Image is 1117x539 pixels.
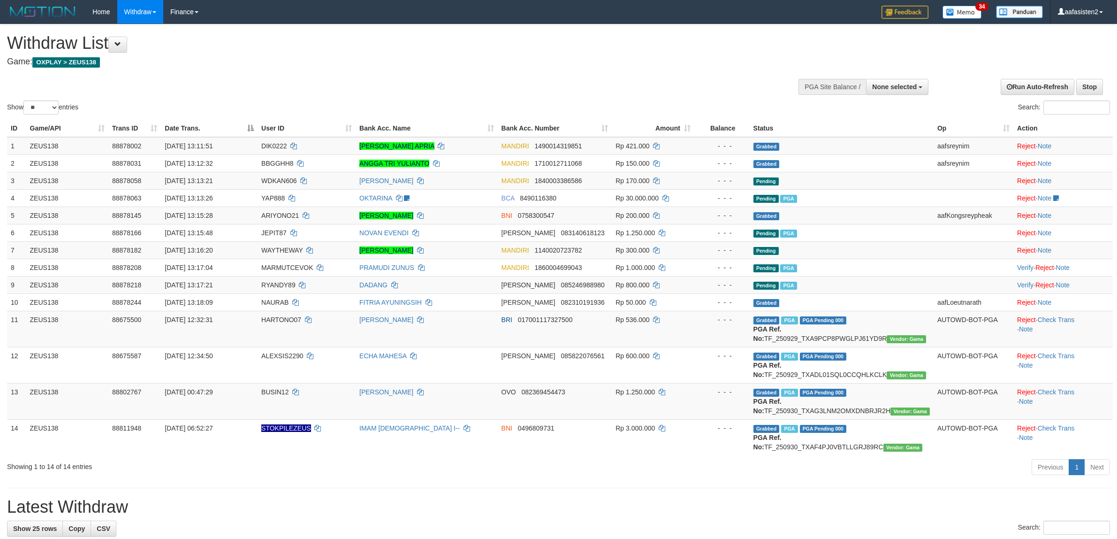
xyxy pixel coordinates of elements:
a: FITRIA AYUNINGSIH [359,299,422,306]
span: Rp 200.000 [615,212,649,219]
span: Copy 0758300547 to clipboard [518,212,555,219]
td: 10 [7,293,26,311]
span: Vendor URL: https://trx31.1velocity.biz [890,408,930,416]
a: [PERSON_NAME] APRIA [359,142,434,150]
span: Copy 083140618123 to clipboard [561,229,604,237]
div: - - - [698,159,746,168]
span: Pending [753,247,779,255]
td: ZEUS138 [26,154,108,172]
span: Marked by aafsolysreylen [780,230,797,238]
span: Pending [753,195,779,203]
span: PGA Pending [800,425,847,433]
span: WAYTHEWAY [261,246,303,254]
span: Rp 800.000 [615,281,649,289]
td: ZEUS138 [26,137,108,155]
span: ALEXSIS2290 [261,352,304,360]
a: Run Auto-Refresh [1001,79,1074,95]
span: PGA Pending [800,353,847,361]
a: Note [1019,398,1033,405]
td: 11 [7,311,26,347]
td: ZEUS138 [26,311,108,347]
h1: Latest Withdraw [7,498,1110,516]
span: Copy 085246988980 to clipboard [561,281,604,289]
span: BBGGHH8 [261,160,293,167]
td: 1 [7,137,26,155]
span: [DATE] 13:13:21 [165,177,213,185]
span: 88878218 [112,281,141,289]
td: · [1013,172,1113,189]
td: · · [1013,311,1113,347]
img: panduan.png [996,6,1043,18]
a: DADANG [359,281,388,289]
span: [DATE] 13:16:20 [165,246,213,254]
td: · · [1013,419,1113,455]
span: Grabbed [753,353,780,361]
span: [PERSON_NAME] [502,281,555,289]
span: OVO [502,388,516,396]
td: ZEUS138 [26,259,108,276]
a: Check Trans [1038,388,1075,396]
span: Vendor URL: https://trx31.1velocity.biz [883,444,923,452]
td: · · [1013,347,1113,383]
span: None selected [872,83,917,91]
a: Reject [1017,316,1036,323]
b: PGA Ref. No: [753,362,782,378]
a: Note [1038,212,1052,219]
span: Grabbed [753,299,780,307]
input: Search: [1043,100,1110,115]
span: Grabbed [753,316,780,324]
a: Note [1038,177,1052,185]
span: 88878031 [112,160,141,167]
a: Note [1038,229,1052,237]
a: OKTARINA [359,194,392,202]
label: Search: [1018,100,1110,115]
a: Reject [1017,177,1036,185]
div: - - - [698,263,746,272]
a: ECHA MAHESA [359,352,406,360]
a: Reject [1017,299,1036,306]
a: Reject [1017,142,1036,150]
a: PRAMUDI ZUNUS [359,264,414,271]
a: IMAM [DEMOGRAPHIC_DATA] I-- [359,424,460,432]
span: [PERSON_NAME] [502,229,555,237]
span: Copy 082310191936 to clipboard [561,299,604,306]
img: MOTION_logo.png [7,5,78,19]
span: WDKAN606 [261,177,296,185]
td: · [1013,293,1113,311]
span: [DATE] 13:15:28 [165,212,213,219]
div: PGA Site Balance / [798,79,866,95]
td: ZEUS138 [26,172,108,189]
span: PGA Pending [800,316,847,324]
a: Reject [1017,229,1036,237]
span: Marked by aafsolysreylen [780,282,797,290]
a: Verify [1017,264,1033,271]
span: [DATE] 13:18:09 [165,299,213,306]
span: Copy 017001117327500 to clipboard [518,316,573,323]
span: CSV [97,525,110,532]
span: 88878244 [112,299,141,306]
a: [PERSON_NAME] [359,246,413,254]
b: PGA Ref. No: [753,398,782,415]
a: Reject [1017,388,1036,396]
span: [PERSON_NAME] [502,299,555,306]
td: · [1013,137,1113,155]
td: · · [1013,259,1113,276]
a: CSV [91,521,116,537]
span: [DATE] 12:34:50 [165,352,213,360]
a: ANGGA TRI YULIANTO [359,160,429,167]
td: 2 [7,154,26,172]
span: Grabbed [753,160,780,168]
span: Marked by aafsolysreylen [780,264,797,272]
span: HARTONO07 [261,316,301,323]
td: TF_250930_TXAF4PJ0VBTLLGRJ89RC [750,419,934,455]
td: · [1013,154,1113,172]
td: · [1013,189,1113,207]
label: Show entries [7,100,78,115]
td: 9 [7,276,26,293]
a: Stop [1076,79,1103,95]
th: ID [7,120,26,137]
span: 88811948 [112,424,141,432]
td: ZEUS138 [26,383,108,419]
span: Copy 085822076561 to clipboard [561,352,604,360]
span: MANDIRI [502,142,529,150]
